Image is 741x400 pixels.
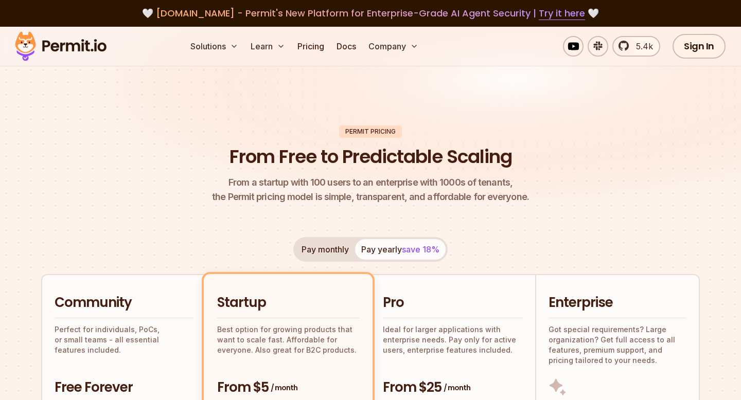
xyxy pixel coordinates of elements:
span: / month [271,383,297,393]
h3: From $25 [383,378,523,397]
a: Try it here [539,7,585,20]
p: the Permit pricing model is simple, transparent, and affordable for everyone. [212,175,529,204]
p: Ideal for larger applications with enterprise needs. Pay only for active users, enterprise featur... [383,324,523,355]
span: From a startup with 100 users to an enterprise with 1000s of tenants, [212,175,529,190]
h2: Community [55,294,193,312]
span: [DOMAIN_NAME] - Permit's New Platform for Enterprise-Grade AI Agent Security | [156,7,585,20]
p: Got special requirements? Large organization? Get full access to all features, premium support, a... [549,324,686,366]
a: Docs [332,36,360,57]
h2: Startup [217,294,359,312]
span: 5.4k [630,40,653,52]
div: Permit Pricing [339,125,402,138]
a: 5.4k [612,36,660,57]
img: Permit logo [10,29,111,64]
h1: From Free to Predictable Scaling [230,144,512,170]
button: Company [364,36,422,57]
p: Perfect for individuals, PoCs, or small teams - all essential features included. [55,324,193,355]
button: Solutions [186,36,242,57]
button: Learn [246,36,289,57]
div: 🤍 🤍 [25,6,716,21]
a: Pricing [293,36,328,57]
span: / month [444,383,470,393]
h3: From $5 [217,378,359,397]
h3: Free Forever [55,378,193,397]
h2: Enterprise [549,294,686,312]
h2: Pro [383,294,523,312]
p: Best option for growing products that want to scale fast. Affordable for everyone. Also great for... [217,324,359,355]
button: Pay monthly [295,239,355,260]
a: Sign In [673,34,726,59]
